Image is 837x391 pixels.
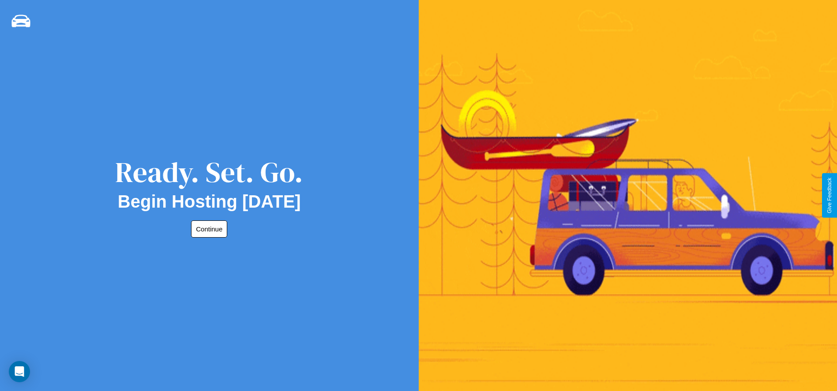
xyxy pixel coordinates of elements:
div: Ready. Set. Go. [115,153,303,192]
h2: Begin Hosting [DATE] [118,192,301,212]
div: Open Intercom Messenger [9,361,30,382]
button: Continue [191,220,227,238]
div: Give Feedback [826,178,833,213]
